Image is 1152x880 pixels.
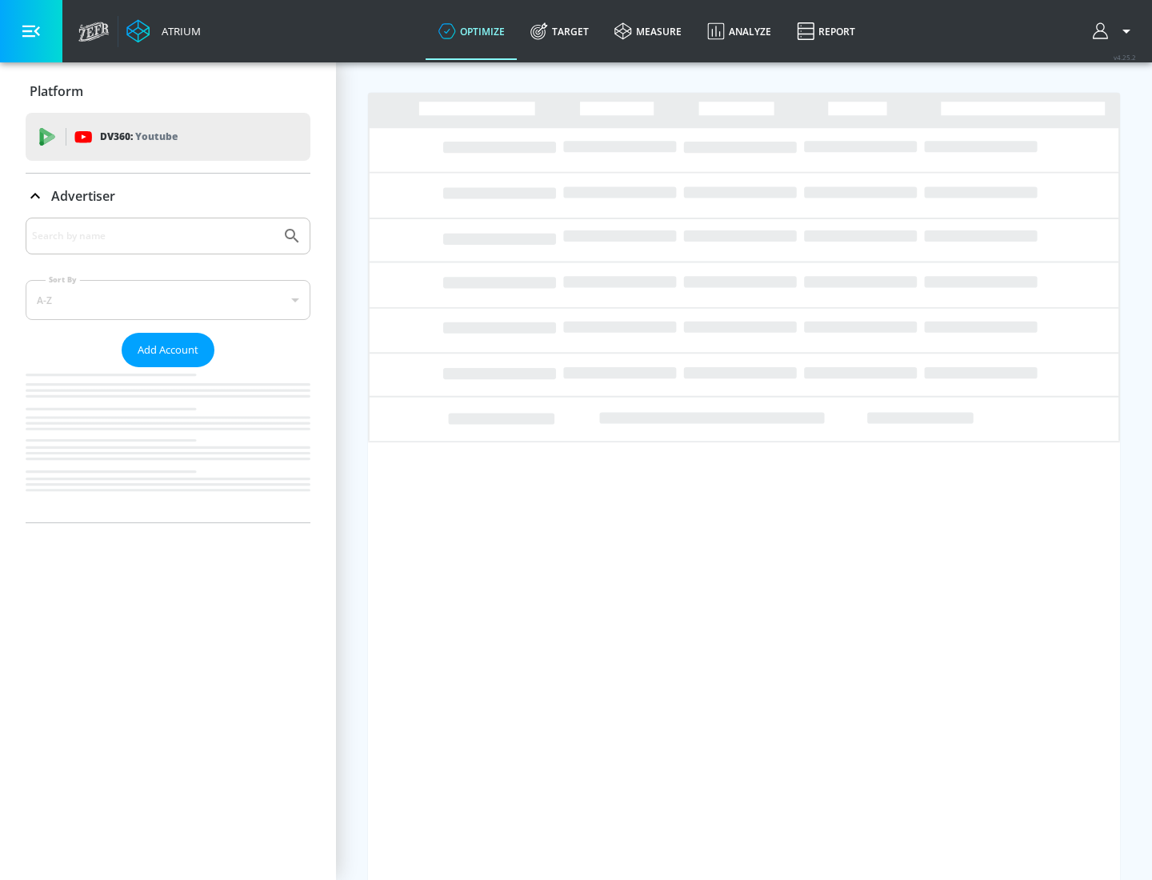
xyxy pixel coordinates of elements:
a: Atrium [126,19,201,43]
p: Advertiser [51,187,115,205]
label: Sort By [46,274,80,285]
span: Add Account [138,341,198,359]
span: v 4.25.2 [1114,53,1136,62]
div: A-Z [26,280,310,320]
p: Youtube [135,128,178,145]
div: Advertiser [26,218,310,522]
a: Report [784,2,868,60]
p: DV360: [100,128,178,146]
div: Platform [26,69,310,114]
button: Add Account [122,333,214,367]
div: Advertiser [26,174,310,218]
input: Search by name [32,226,274,246]
a: optimize [426,2,518,60]
div: DV360: Youtube [26,113,310,161]
a: Target [518,2,602,60]
a: measure [602,2,694,60]
nav: list of Advertiser [26,367,310,522]
p: Platform [30,82,83,100]
a: Analyze [694,2,784,60]
div: Atrium [155,24,201,38]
